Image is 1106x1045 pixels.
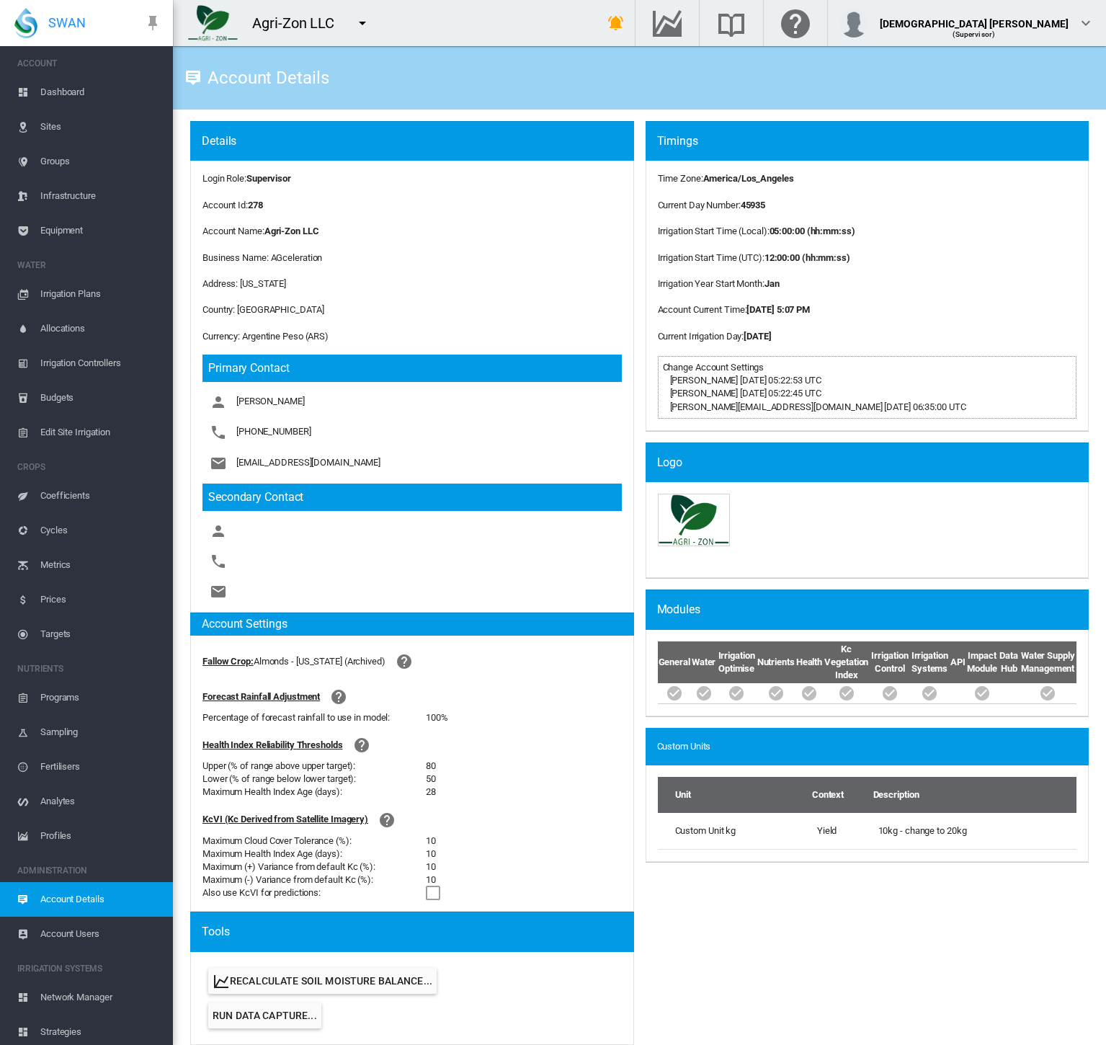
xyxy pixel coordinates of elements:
[202,484,622,511] h3: Secondary Contact
[188,5,238,41] img: 7FicoSLW9yRjj7F2+0uvjPufP+ga39vogPu+G1+wvBtcm3fNv859aGr42DJ5pXiEAAAAAAAAAAAAAAAAAAAAAAAAAAAAAAAAA...
[202,773,426,786] div: Lower (% of range below lower target):
[202,690,320,703] div: Forecast Rainfall Adjustment
[1020,641,1076,684] th: Water Supply Management
[40,311,161,346] span: Allocations
[691,641,717,684] th: Water
[17,657,161,680] span: NUTRIENTS
[208,968,437,994] button: Recalculate Soil Moisture Balance
[252,13,347,33] div: Agri-Zon LLC
[778,14,813,32] md-icon: Click here for help
[666,685,683,702] md-icon: icon-checkbox-marked-circle
[40,582,161,617] span: Prices
[909,641,949,684] th: Irrigation Systems
[17,957,161,980] span: IRRIGATION SYSTEMS
[17,455,161,479] span: CROPS
[40,381,161,415] span: Budgets
[236,396,305,407] span: [PERSON_NAME]
[950,641,966,684] th: API
[202,873,426,886] div: Maximum (-) Variance from default Kc (%):
[657,455,1089,471] div: Logo
[17,254,161,277] span: WATER
[40,980,161,1015] span: Network Manager
[811,813,873,850] td: Yield
[210,522,227,540] md-icon: icon-account
[800,685,818,702] md-icon: icon-checkbox-marked-circle
[40,819,161,853] span: Profiles
[236,427,311,437] span: [PHONE_NUMBER]
[202,848,426,861] div: Maximum Health Index Age (days):
[144,14,161,32] md-icon: icon-pin
[40,144,161,179] span: Groups
[658,226,767,236] span: Irrigation Start Time (Local)
[426,848,436,861] div: 10
[716,641,756,684] th: Irrigation Optimise
[658,641,691,684] th: General
[208,1002,321,1028] button: Run Data Capture...
[40,784,161,819] span: Analytes
[426,760,436,773] div: 80
[823,641,870,684] th: Kc Vegetation Index
[658,304,745,315] span: Account Current Time
[953,30,995,38] span: (Supervisor)
[40,750,161,784] span: Fertilisers
[663,388,822,399] span: [PERSON_NAME] [DATE] 05:22:45 UTC
[658,277,855,290] div: :
[202,616,287,632] div: Account Settings
[40,617,161,652] span: Targets
[658,200,739,210] span: Current Day Number
[607,14,625,32] md-icon: icon-bell-ring
[202,760,426,773] div: Upper (% of range above upper target):
[663,401,966,412] span: [PERSON_NAME][EMAIL_ADDRESS][DOMAIN_NAME] [DATE] 06:35:00 UTC
[202,330,622,343] div: Currency: Argentine Peso (ARS)
[873,813,1076,850] td: 10kg - change to 20kg
[746,304,810,315] b: [DATE] 5:07 PM
[658,303,855,316] div: :
[324,682,353,711] button: icon-help-circle
[602,9,630,37] button: icon-bell-ring
[202,813,368,826] div: KcVI (Kc Derived from Satellite Imagery)
[764,252,850,263] b: 12:00:00 (hh:mm:ss)
[657,133,1089,149] div: Timings
[426,835,436,848] div: 10
[921,685,938,702] md-icon: icon-checkbox-marked-circle
[40,110,161,144] span: Sites
[658,278,762,289] span: Irrigation Year Start Month
[40,277,161,311] span: Irrigation Plans
[348,9,377,37] button: icon-menu-down
[347,731,376,760] button: icon-help-circle
[703,173,794,184] b: America/Los_Angeles
[40,917,161,951] span: Account Users
[658,225,855,238] div: :
[650,14,684,32] md-icon: Go to the Data Hub
[741,200,766,210] b: 45935
[744,331,771,342] b: [DATE]
[714,14,749,32] md-icon: Search the knowledge base
[202,133,634,149] div: Details
[40,213,161,248] span: Equipment
[264,226,319,236] b: Agri-Zon LLC
[658,252,855,264] div: :
[40,75,161,110] span: Dashboard
[202,172,291,185] div: Login Role:
[202,277,622,290] div: Address: [US_STATE]
[210,393,227,411] md-icon: icon-account
[202,225,622,238] div: Account Name:
[202,786,426,799] div: Maximum Health Index Age (days):
[426,773,436,786] div: 50
[839,9,868,37] img: profile.jpg
[246,173,291,184] b: Supervisor
[210,553,227,570] md-icon: icon-phone
[767,685,785,702] md-icon: icon-checkbox-marked-circle
[695,685,713,702] md-icon: icon-checkbox-marked-circle
[873,777,1076,813] th: Description
[40,179,161,213] span: Infrastructure
[202,861,426,873] div: Maximum (+) Variance from default Kc (%):
[999,641,1020,684] th: Data Hub
[663,375,822,386] span: [PERSON_NAME] [DATE] 05:22:53 UTC
[426,873,436,886] div: 10
[184,69,202,86] md-icon: icon-tooltip-text
[728,685,745,702] md-icon: icon-checkbox-marked-circle
[202,73,329,83] div: Account Details
[40,715,161,750] span: Sampling
[811,777,873,813] th: Context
